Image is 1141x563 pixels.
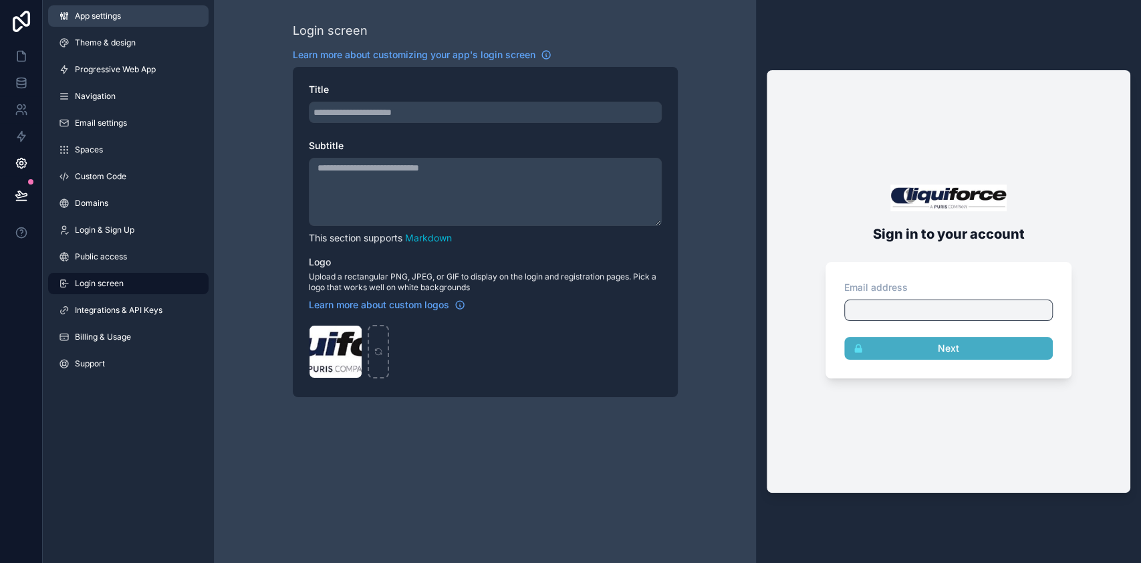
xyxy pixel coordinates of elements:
[820,222,1077,246] h2: Sign in to your account
[48,5,209,27] a: App settings
[75,251,127,262] span: Public access
[309,298,465,312] a: Learn more about custom logos
[75,91,116,102] span: Navigation
[309,298,449,312] span: Learn more about custom logos
[844,337,1053,360] button: Next
[75,171,126,182] span: Custom Code
[75,118,127,128] span: Email settings
[844,281,908,294] label: Email address
[48,59,209,80] a: Progressive Web App
[48,353,209,374] a: Support
[75,37,136,48] span: Theme & design
[48,193,209,214] a: Domains
[309,84,329,95] span: Title
[48,326,209,348] a: Billing & Usage
[48,166,209,187] a: Custom Code
[75,278,124,289] span: Login screen
[309,271,662,293] span: Upload a rectangular PNG, JPEG, or GIF to display on the login and registration pages. Pick a log...
[48,246,209,267] a: Public access
[405,232,452,243] a: Markdown
[75,358,105,369] span: Support
[48,219,209,241] a: Login & Sign Up
[48,139,209,160] a: Spaces
[309,140,344,151] span: Subtitle
[293,21,368,40] div: Login screen
[48,112,209,134] a: Email settings
[309,256,331,267] span: Logo
[48,300,209,321] a: Integrations & API Keys
[48,86,209,107] a: Navigation
[293,48,535,62] span: Learn more about customizing your app's login screen
[75,144,103,155] span: Spaces
[75,332,131,342] span: Billing & Usage
[75,198,108,209] span: Domains
[75,305,162,316] span: Integrations & API Keys
[48,273,209,294] a: Login screen
[293,48,551,62] a: Learn more about customizing your app's login screen
[309,232,402,243] span: This section supports
[75,225,134,235] span: Login & Sign Up
[890,185,1007,211] img: logo
[75,11,121,21] span: App settings
[75,64,156,75] span: Progressive Web App
[48,32,209,53] a: Theme & design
